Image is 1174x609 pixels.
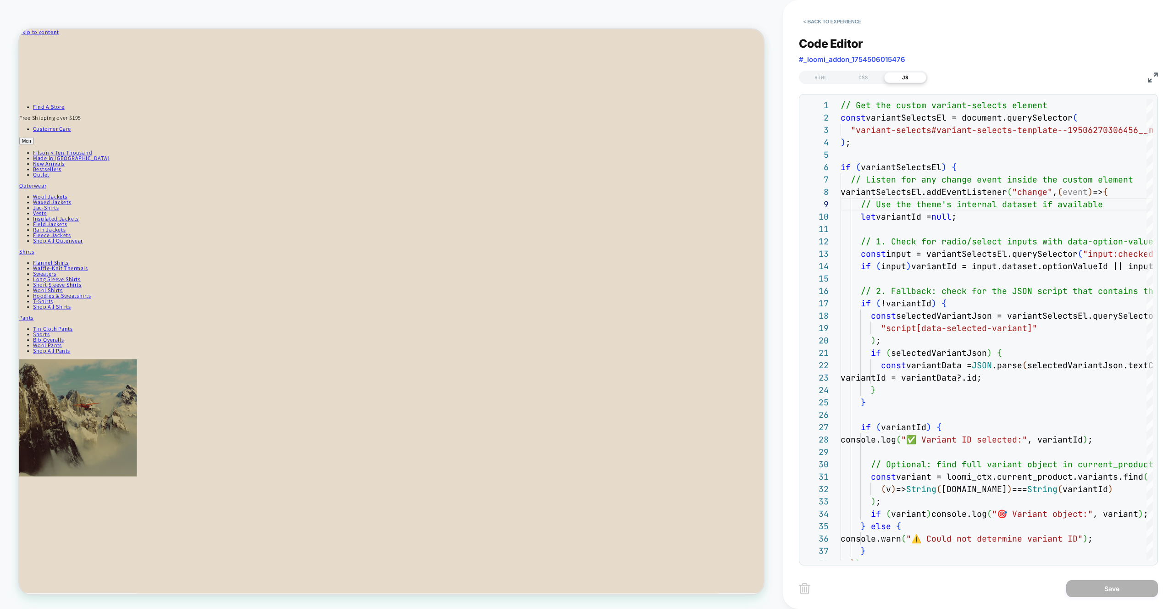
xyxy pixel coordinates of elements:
span: String [906,484,936,494]
span: ( [936,484,941,494]
span: console.log [931,509,987,519]
a: Field Jackets [18,255,64,265]
span: // 2. Fallback: check for the JSON script that con [861,286,1113,296]
div: JS [884,72,926,83]
span: variantSelectsEl [861,162,941,172]
span: // Use the theme's internal dataset if available [861,199,1103,210]
a: Shop All Shirts [18,365,69,375]
span: "🎯 Variant object:" [992,509,1093,519]
span: ; [952,211,957,222]
span: ) [987,348,992,358]
span: 0306456__main" [1103,125,1174,135]
span: ) [926,509,931,519]
span: , [1052,187,1058,197]
span: else [871,521,891,531]
span: => [1093,187,1103,197]
a: Find A Store [18,99,61,108]
a: Insulated Jackets [18,248,79,257]
a: Shop All Outerwear [18,277,85,287]
span: ( [896,434,901,445]
button: < Back to experience [799,14,866,29]
div: 5 [804,149,829,161]
span: ( [901,533,906,544]
div: 7 [804,173,829,186]
span: #_loomi_addon_1754506015476 [799,55,905,64]
span: // Get the custom variant-selects element [841,100,1047,111]
span: ; [861,558,866,569]
span: const [861,249,886,259]
span: ; [876,496,881,507]
span: if [841,162,851,172]
span: v [886,484,891,494]
span: .parse [992,360,1022,371]
span: "✅ Variant ID selected:" [901,434,1027,445]
span: ; [1088,533,1093,544]
span: ( [1007,187,1012,197]
span: ( [876,422,881,432]
div: 30 [804,458,829,471]
a: New Arrivals [18,174,61,184]
span: "change" [1012,187,1052,197]
span: ; [1143,509,1148,519]
a: Bestsellers [18,182,56,191]
span: on-value-id [1113,236,1168,247]
span: const [871,310,896,321]
div: 36 [804,532,829,545]
span: variantSelectsEl = document.querySelector [866,112,1073,123]
a: Shorts [18,402,41,411]
a: Outlet [18,189,40,199]
span: "variant-selects#variant-selects-template--1950627 [851,125,1103,135]
span: { [1103,187,1108,197]
span: { [896,521,901,531]
div: 22 [804,359,829,371]
span: const [841,112,866,123]
div: 17 [804,297,829,310]
span: variantId [881,422,926,432]
button: Save [1066,580,1158,597]
span: variantData = [906,360,972,371]
div: 4 [804,136,829,149]
div: 16 [804,285,829,297]
span: console.log [841,434,896,445]
span: if [861,261,871,271]
div: 13 [804,248,829,260]
div: 32 [804,483,829,495]
span: } [861,397,866,408]
span: lement [1103,174,1133,185]
span: "script[data-selected-variant]" [881,323,1037,333]
div: 1 [804,99,829,111]
span: let [861,211,876,222]
span: ( [886,509,891,519]
span: } [861,521,866,531]
span: // Optional: find full variant object in current_p [871,459,1123,470]
span: variant [891,509,926,519]
a: Sweaters [18,321,50,331]
span: const [881,360,906,371]
span: if [871,509,881,519]
div: 19 [804,322,829,334]
a: Fleece Jackets [18,270,69,279]
span: tor [1143,310,1158,321]
div: 2 [804,111,829,124]
span: ; [846,137,851,148]
span: ) [1108,484,1113,494]
span: ) [1138,509,1143,519]
span: ( [876,261,881,271]
span: ) [926,422,931,432]
span: ) [931,298,936,309]
a: Filson × Ten Thousand [18,160,97,169]
div: 31 [804,471,829,483]
span: variantId = [876,211,931,222]
div: 18 [804,310,829,322]
span: } [851,558,856,569]
div: 21 [804,347,829,359]
span: if [871,348,881,358]
span: // Listen for any change event inside the custom e [851,174,1103,185]
a: Waxed Jackets [18,226,69,235]
div: 12 [804,235,829,248]
a: Long Sleeve Shirts [18,328,82,338]
div: 3 [804,124,829,136]
span: ( [1058,484,1063,494]
span: const [871,471,896,482]
span: ) [1088,187,1093,197]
